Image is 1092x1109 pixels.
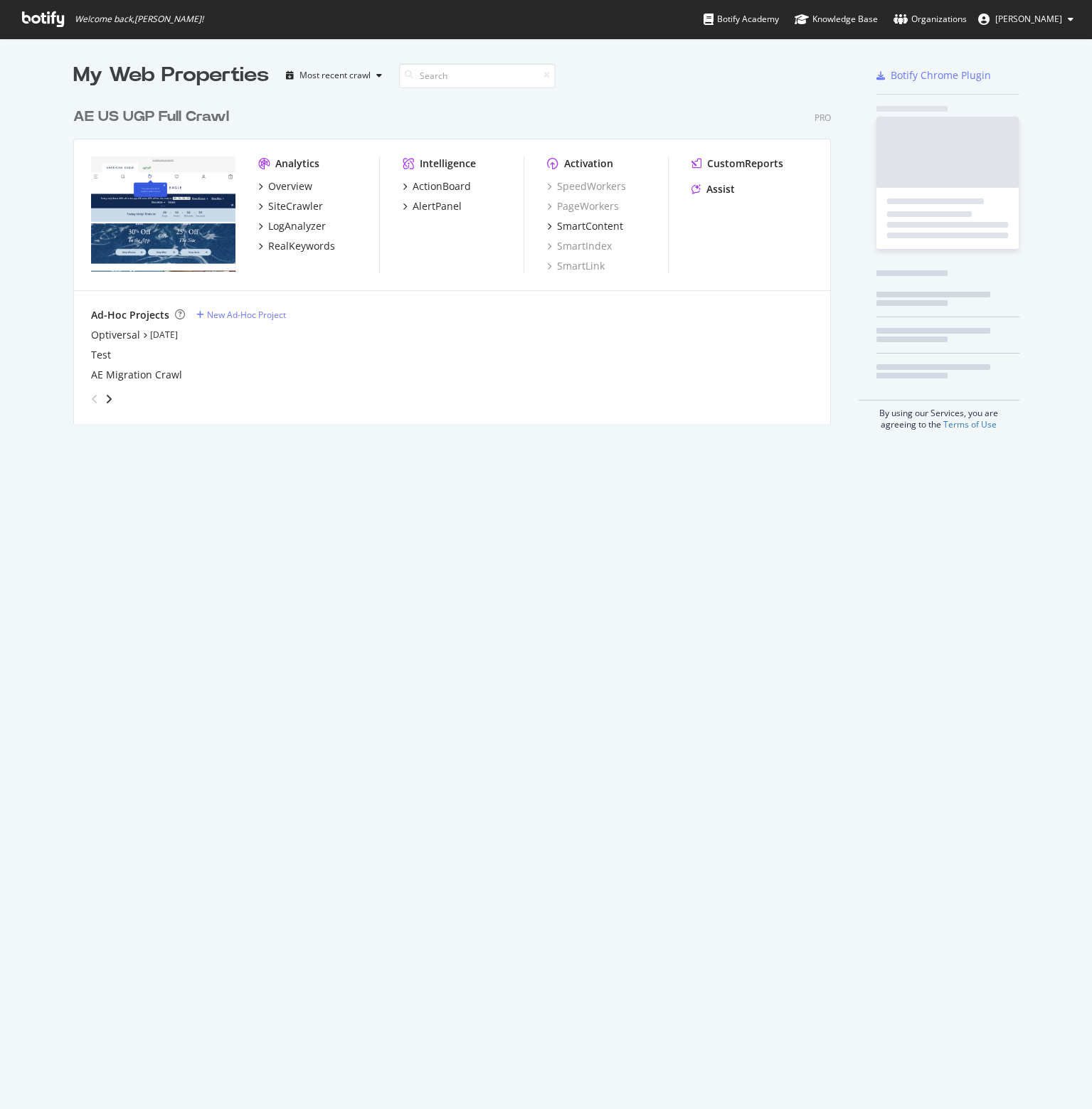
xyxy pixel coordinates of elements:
[420,156,476,171] div: Intelligence
[564,156,613,171] div: Activation
[150,329,178,341] a: [DATE]
[815,112,831,124] div: Pro
[795,12,878,26] div: Knowledge Base
[859,400,1019,430] div: By using our Services, you are agreeing to the
[91,328,140,342] a: Optiversal
[299,71,371,80] div: Most recent crawl
[91,308,169,322] div: Ad-Hoc Projects
[707,156,783,171] div: CustomReports
[73,90,842,424] div: grid
[891,68,991,83] div: Botify Chrome Plugin
[73,61,269,90] div: My Web Properties
[967,8,1085,31] button: [PERSON_NAME]
[258,199,323,213] a: SiteCrawler
[547,239,612,253] a: SmartIndex
[258,219,326,233] a: LogAnalyzer
[268,239,335,253] div: RealKeywords
[403,199,462,213] a: AlertPanel
[691,156,783,171] a: CustomReports
[258,239,335,253] a: RealKeywords
[73,107,235,127] a: AE US UGP Full Crawl
[91,368,182,382] a: AE Migration Crawl
[413,179,471,193] div: ActionBoard
[268,179,312,193] div: Overview
[399,63,556,88] input: Search
[268,199,323,213] div: SiteCrawler
[258,179,312,193] a: Overview
[557,219,623,233] div: SmartContent
[104,392,114,406] div: angle-right
[943,418,997,430] a: Terms of Use
[547,179,626,193] a: SpeedWorkers
[91,348,111,362] a: Test
[275,156,319,171] div: Analytics
[706,182,735,196] div: Assist
[413,199,462,213] div: AlertPanel
[73,107,229,127] div: AE US UGP Full Crawl
[85,388,104,410] div: angle-left
[547,259,605,273] a: SmartLink
[691,182,735,196] a: Assist
[207,309,286,321] div: New Ad-Hoc Project
[280,64,388,87] button: Most recent crawl
[91,156,235,272] img: www.ae.com
[876,68,991,83] a: Botify Chrome Plugin
[547,199,619,213] a: PageWorkers
[547,219,623,233] a: SmartContent
[75,14,203,25] span: Welcome back, [PERSON_NAME] !
[196,309,286,321] a: New Ad-Hoc Project
[995,13,1062,25] span: Eric Hammond
[704,12,779,26] div: Botify Academy
[894,12,967,26] div: Organizations
[268,219,326,233] div: LogAnalyzer
[403,179,471,193] a: ActionBoard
